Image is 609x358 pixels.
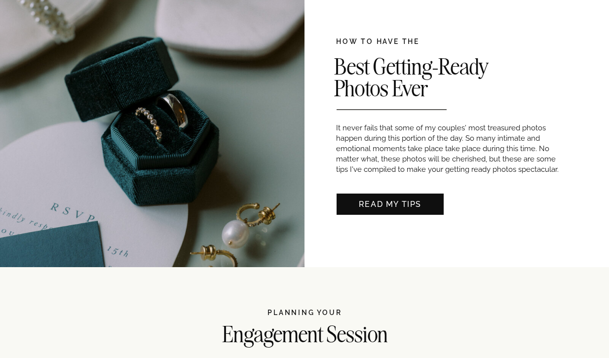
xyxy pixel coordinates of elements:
p: It never fails that some of my couples' most treasured photos happen during this portion of the d... [336,123,561,177]
h2: PLANNING YOUR [210,309,400,318]
a: READ MY TIPS [345,199,435,209]
h2: Best Getting-Ready Photos Ever [334,55,501,82]
h2: Engagement Session [173,321,436,348]
h2: HOW TO HAVE THE [336,38,526,47]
